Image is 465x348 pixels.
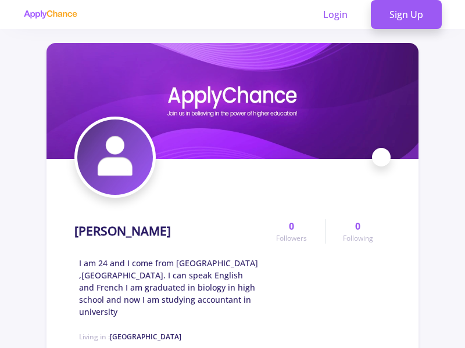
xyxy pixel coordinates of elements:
a: 0Followers [259,219,324,244]
img: mahdi mohajeriavatar [77,119,153,195]
span: [GEOGRAPHIC_DATA] [110,332,181,342]
span: 0 [289,219,294,233]
span: Followers [276,233,307,244]
img: mahdi mohajericover image [46,43,419,159]
a: 0Following [325,219,391,244]
span: I am 24 and I come from [GEOGRAPHIC_DATA] ,[GEOGRAPHIC_DATA]. I can speak English and French I am... [79,257,259,318]
h1: [PERSON_NAME] [74,224,171,238]
span: Living in : [79,332,181,342]
span: 0 [355,219,360,233]
span: Following [343,233,373,244]
img: applychance logo text only [23,10,77,19]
